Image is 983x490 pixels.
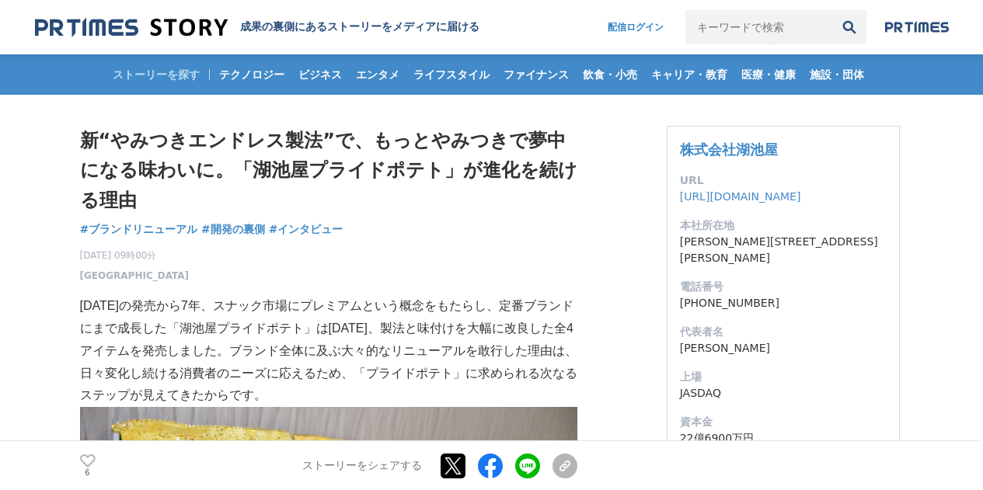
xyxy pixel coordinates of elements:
[350,68,406,82] span: エンタメ
[201,221,265,238] a: #開発の裏側
[803,68,870,82] span: 施設・団体
[497,68,575,82] span: ファイナンス
[80,248,190,262] span: [DATE] 09時00分
[201,222,265,236] span: #開発の裏側
[80,221,198,238] a: #ブランドリニューアル
[302,459,422,473] p: ストーリーをシェアする
[645,68,734,82] span: キャリア・教育
[80,469,96,477] p: 6
[680,172,887,189] dt: URL
[680,369,887,385] dt: 上場
[80,126,577,215] h1: 新“やみつきエンドレス製法”で、もっとやみつきで夢中になる味わいに。「湖池屋プライドポテト」が進化を続ける理由
[292,54,348,95] a: ビジネス
[240,20,479,34] h2: 成果の裏側にあるストーリーをメディアに届ける
[735,54,802,95] a: 医療・健康
[35,17,228,38] img: 成果の裏側にあるストーリーをメディアに届ける
[680,385,887,401] dd: JASDAQ
[407,68,496,82] span: ライフスタイル
[269,221,343,238] a: #インタビュー
[80,269,190,283] a: [GEOGRAPHIC_DATA]
[680,234,887,266] dd: [PERSON_NAME][STREET_ADDRESS][PERSON_NAME]
[645,54,734,95] a: キャリア・教育
[680,414,887,430] dt: 資本金
[832,10,866,44] button: 検索
[213,68,291,82] span: テクノロジー
[680,340,887,356] dd: [PERSON_NAME]
[680,141,778,158] a: 株式会社湖池屋
[680,295,887,311] dd: [PHONE_NUMBER]
[407,54,496,95] a: ライフスタイル
[680,279,887,295] dt: 電話番号
[592,10,679,44] a: 配信ログイン
[885,21,949,33] img: prtimes
[680,190,801,203] a: [URL][DOMAIN_NAME]
[680,324,887,340] dt: 代表者名
[685,10,832,44] input: キーワードで検索
[680,217,887,234] dt: 本社所在地
[735,68,802,82] span: 医療・健康
[577,54,643,95] a: 飲食・小売
[80,295,577,407] p: [DATE]の発売から7年、スナック市場にプレミアムという概念をもたらし、定番ブランドにまで成長した「湖池屋プライドポテト」は[DATE]、製法と味付けを大幅に改良した全4アイテムを発売しました...
[292,68,348,82] span: ビジネス
[213,54,291,95] a: テクノロジー
[269,222,343,236] span: #インタビュー
[497,54,575,95] a: ファイナンス
[80,222,198,236] span: #ブランドリニューアル
[803,54,870,95] a: 施設・団体
[35,17,479,38] a: 成果の裏側にあるストーリーをメディアに届ける 成果の裏側にあるストーリーをメディアに届ける
[577,68,643,82] span: 飲食・小売
[350,54,406,95] a: エンタメ
[680,430,887,447] dd: 22億6900万円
